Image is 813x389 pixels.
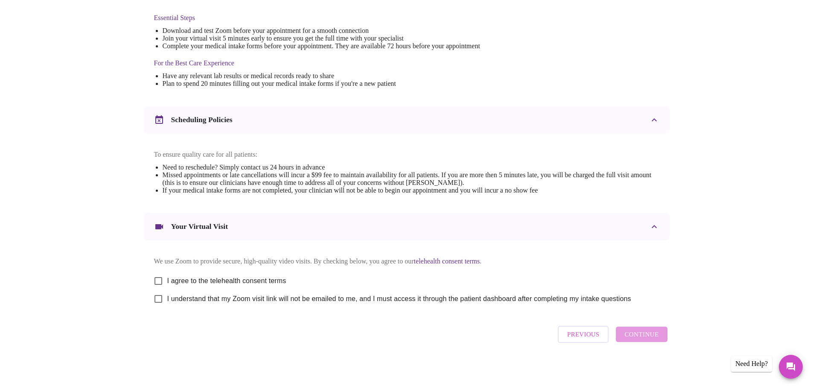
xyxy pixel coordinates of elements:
span: Previous [567,329,599,340]
li: Plan to spend 20 minutes filling out your medical intake forms if you're a new patient [163,80,480,88]
li: Join your virtual visit 5 minutes early to ensure you get the full time with your specialist [163,35,480,42]
button: Previous [558,326,609,343]
li: Missed appointments or late cancellations will incur a $99 fee to maintain availability for all p... [163,171,659,187]
h4: For the Best Care Experience [154,59,480,67]
h3: Your Virtual Visit [171,222,228,231]
div: Scheduling Policies [144,106,670,134]
li: Complete your medical intake forms before your appointment. They are available 72 hours before yo... [163,42,480,50]
div: Your Virtual Visit [144,213,670,240]
span: I understand that my Zoom visit link will not be emailed to me, and I must access it through the ... [167,294,631,304]
span: I agree to the telehealth consent terms [167,276,286,286]
li: Need to reschedule? Simply contact us 24 hours in advance [163,164,659,171]
h3: Scheduling Policies [171,115,233,124]
p: To ensure quality care for all patients: [154,151,659,158]
p: We use Zoom to provide secure, high-quality video visits. By checking below, you agree to our . [154,257,659,265]
li: If your medical intake forms are not completed, your clinician will not be able to begin our appo... [163,187,659,194]
li: Have any relevant lab results or medical records ready to share [163,72,480,80]
li: Download and test Zoom before your appointment for a smooth connection [163,27,480,35]
button: Messages [779,355,803,379]
h4: Essential Steps [154,14,480,22]
a: telehealth consent terms [414,257,480,265]
div: Need Help? [731,356,772,372]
